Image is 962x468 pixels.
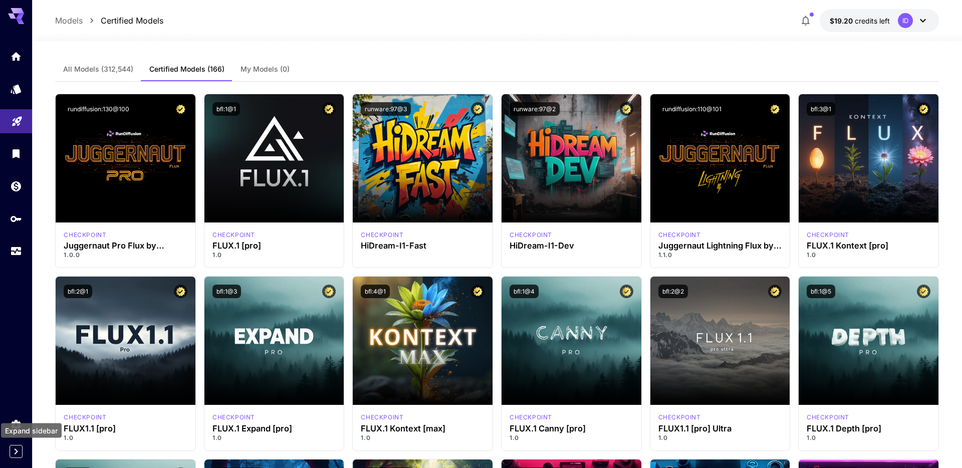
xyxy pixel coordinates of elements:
button: $19.2047ID [820,9,939,32]
button: bfl:4@1 [361,285,390,298]
div: Home [10,50,22,63]
p: 1.0.0 [64,251,187,260]
div: FLUX.1 Kontext [pro] [807,230,849,240]
h3: Juggernaut Lightning Flux by RunDiffusion [658,241,782,251]
h3: FLUX.1 Expand [pro] [212,424,336,433]
p: checkpoint [807,230,849,240]
button: Certified Model – Vetted for best performance and includes a commercial license. [620,285,633,298]
p: checkpoint [658,413,701,422]
button: Certified Model – Vetted for best performance and includes a commercial license. [471,285,485,298]
button: Certified Model – Vetted for best performance and includes a commercial license. [322,102,336,116]
h3: HiDream-I1-Fast [361,241,485,251]
h3: FLUX.1 Canny [pro] [510,424,633,433]
p: 1.0 [510,433,633,442]
p: checkpoint [658,230,701,240]
p: 1.0 [658,433,782,442]
h3: FLUX.1 Kontext [max] [361,424,485,433]
div: fluxpro [64,413,106,422]
button: bfl:1@3 [212,285,241,298]
div: fluxpro [807,413,849,422]
div: Models [10,80,22,92]
div: HiDream Fast [361,230,403,240]
div: FLUX.1 Kontext [max] [361,413,403,422]
p: checkpoint [361,413,403,422]
button: runware:97@2 [510,102,560,116]
button: Certified Model – Vetted for best performance and includes a commercial license. [768,285,782,298]
h3: Juggernaut Pro Flux by RunDiffusion [64,241,187,251]
button: bfl:1@4 [510,285,539,298]
div: fluxultra [658,413,701,422]
h3: FLUX1.1 [pro] [64,424,187,433]
p: checkpoint [510,230,552,240]
div: fluxpro [510,413,552,422]
button: bfl:2@1 [64,285,92,298]
p: 1.0 [212,433,336,442]
button: rundiffusion:110@101 [658,102,726,116]
button: bfl:1@1 [212,102,240,116]
span: All Models (312,544) [63,65,133,74]
p: checkpoint [64,230,106,240]
div: Usage [10,242,22,254]
p: checkpoint [212,230,255,240]
div: Settings [10,418,22,431]
h3: FLUX.1 Kontext [pro] [807,241,930,251]
button: Certified Model – Vetted for best performance and includes a commercial license. [917,285,930,298]
p: checkpoint [807,413,849,422]
p: 1.1.0 [658,251,782,260]
p: 1.0 [212,251,336,260]
h3: FLUX.1 Depth [pro] [807,424,930,433]
button: Expand sidebar [10,445,23,458]
p: checkpoint [361,230,403,240]
a: Certified Models [101,15,163,27]
button: rundiffusion:130@100 [64,102,133,116]
div: fluxpro [212,230,255,240]
button: Certified Model – Vetted for best performance and includes a commercial license. [620,102,633,116]
button: bfl:2@2 [658,285,688,298]
span: Certified Models (166) [149,65,224,74]
span: $19.20 [830,17,855,25]
button: bfl:3@1 [807,102,835,116]
p: checkpoint [510,413,552,422]
button: runware:97@3 [361,102,411,116]
p: checkpoint [64,413,106,422]
div: $19.2047 [830,16,890,26]
h3: FLUX.1 [pro] [212,241,336,251]
div: API Keys [10,209,22,222]
p: 1.0 [64,433,187,442]
button: Certified Model – Vetted for best performance and includes a commercial license. [471,102,485,116]
div: Wallet [10,177,22,189]
p: 1.0 [807,433,930,442]
div: HiDream Dev [510,230,552,240]
div: Expand sidebar [1,423,62,438]
div: FLUX.1 D [658,230,701,240]
button: Certified Model – Vetted for best performance and includes a commercial license. [174,102,187,116]
div: Library [10,144,22,157]
button: Certified Model – Vetted for best performance and includes a commercial license. [917,102,930,116]
p: checkpoint [212,413,255,422]
h3: FLUX1.1 [pro] Ultra [658,424,782,433]
div: FLUX.1 D [64,230,106,240]
nav: breadcrumb [55,15,163,27]
button: Certified Model – Vetted for best performance and includes a commercial license. [322,285,336,298]
div: ID [898,13,913,28]
span: credits left [855,17,890,25]
h3: HiDream-I1-Dev [510,241,633,251]
div: Playground [11,112,23,124]
button: Certified Model – Vetted for best performance and includes a commercial license. [768,102,782,116]
a: Models [55,15,83,27]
